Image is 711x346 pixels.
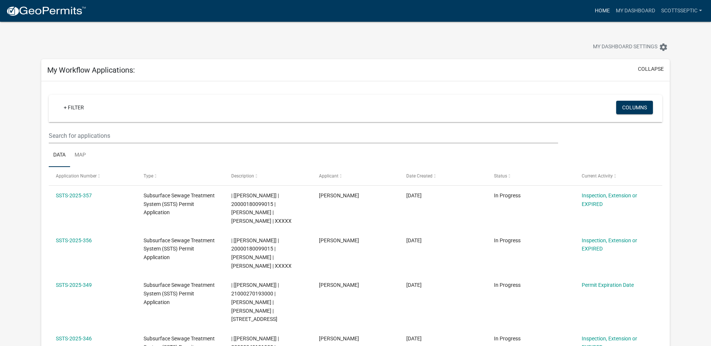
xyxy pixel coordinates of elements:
[487,167,575,185] datatable-header-cell: Status
[319,336,359,342] span: Scott M Ellingson
[319,173,338,179] span: Applicant
[406,237,422,243] span: 08/20/2025
[587,40,674,54] button: My Dashboard Settingssettings
[592,4,613,18] a: Home
[406,192,422,198] span: 08/20/2025
[224,167,312,185] datatable-header-cell: Description
[56,336,92,342] a: SSTS-2025-346
[399,167,487,185] datatable-header-cell: Date Created
[582,192,637,207] a: Inspection, Extension or EXPIRED
[231,192,292,224] span: | [Elizabeth Plaster] | 20000180099015 | CHAD GABRIELSON | LISA GABRIELSON | XXXXX
[49,128,558,143] input: Search for applications
[56,237,92,243] a: SSTS-2025-356
[494,192,521,198] span: In Progress
[231,282,279,322] span: | [Alexis Newark] | 21000270193000 | ROBERT WIPPLER | RAMONA WIPPLER | 49509 CO HWY 38
[56,173,97,179] span: Application Number
[319,282,359,288] span: Scott M Ellingson
[638,65,664,73] button: collapse
[616,101,653,114] button: Columns
[231,237,292,269] span: | [Elizabeth Plaster] | 20000180099015 | CHAD GABRIELSON | LISA GABRIELSON | XXXXX
[47,66,135,75] h5: My Workflow Applications:
[659,43,668,52] i: settings
[144,173,153,179] span: Type
[494,237,521,243] span: In Progress
[494,282,521,288] span: In Progress
[231,173,254,179] span: Description
[406,173,433,179] span: Date Created
[49,143,70,167] a: Data
[319,237,359,243] span: Scott M Ellingson
[49,167,136,185] datatable-header-cell: Application Number
[613,4,658,18] a: My Dashboard
[494,173,507,179] span: Status
[144,282,215,305] span: Subsurface Sewage Treatment System (SSTS) Permit Application
[406,336,422,342] span: 08/20/2025
[311,167,399,185] datatable-header-cell: Applicant
[575,167,662,185] datatable-header-cell: Current Activity
[136,167,224,185] datatable-header-cell: Type
[582,282,634,288] a: Permit Expiration Date
[58,101,90,114] a: + Filter
[406,282,422,288] span: 08/20/2025
[56,282,92,288] a: SSTS-2025-349
[494,336,521,342] span: In Progress
[70,143,90,167] a: Map
[319,192,359,198] span: Scott M Ellingson
[144,192,215,216] span: Subsurface Sewage Treatment System (SSTS) Permit Application
[593,43,657,52] span: My Dashboard Settings
[582,173,613,179] span: Current Activity
[56,192,92,198] a: SSTS-2025-357
[658,4,705,18] a: scottsseptic
[582,237,637,252] a: Inspection, Extension or EXPIRED
[144,237,215,261] span: Subsurface Sewage Treatment System (SSTS) Permit Application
